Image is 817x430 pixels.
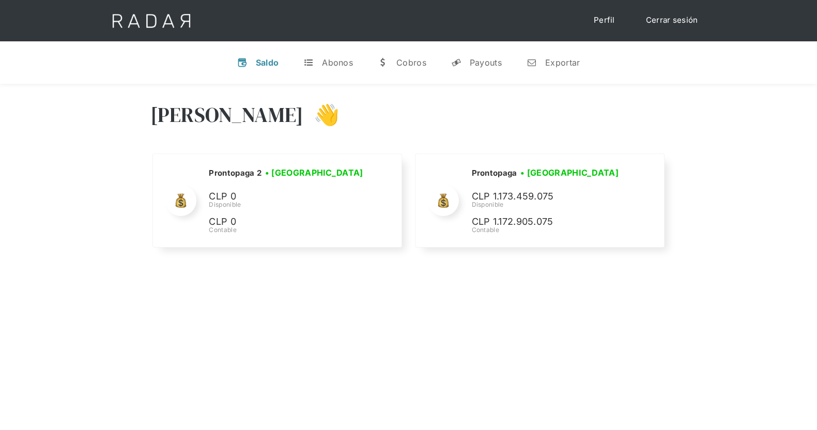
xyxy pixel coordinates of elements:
[209,200,366,209] div: Disponible
[471,189,626,204] p: CLP 1.173.459.075
[471,200,626,209] div: Disponible
[396,57,426,68] div: Cobros
[209,189,364,204] p: CLP 0
[545,57,580,68] div: Exportar
[303,102,340,128] h3: 👋
[265,166,363,179] h3: • [GEOGRAPHIC_DATA]
[209,225,366,235] div: Contable
[237,57,248,68] div: v
[322,57,353,68] div: Abonos
[471,225,626,235] div: Contable
[520,166,619,179] h3: • [GEOGRAPHIC_DATA]
[470,57,502,68] div: Payouts
[378,57,388,68] div: w
[527,57,537,68] div: n
[583,10,625,30] a: Perfil
[256,57,279,68] div: Saldo
[451,57,461,68] div: y
[636,10,708,30] a: Cerrar sesión
[471,214,626,229] p: CLP 1.172.905.075
[471,168,517,178] h2: Prontopaga
[209,168,261,178] h2: Prontopaga 2
[209,214,364,229] p: CLP 0
[150,102,304,128] h3: [PERSON_NAME]
[303,57,314,68] div: t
